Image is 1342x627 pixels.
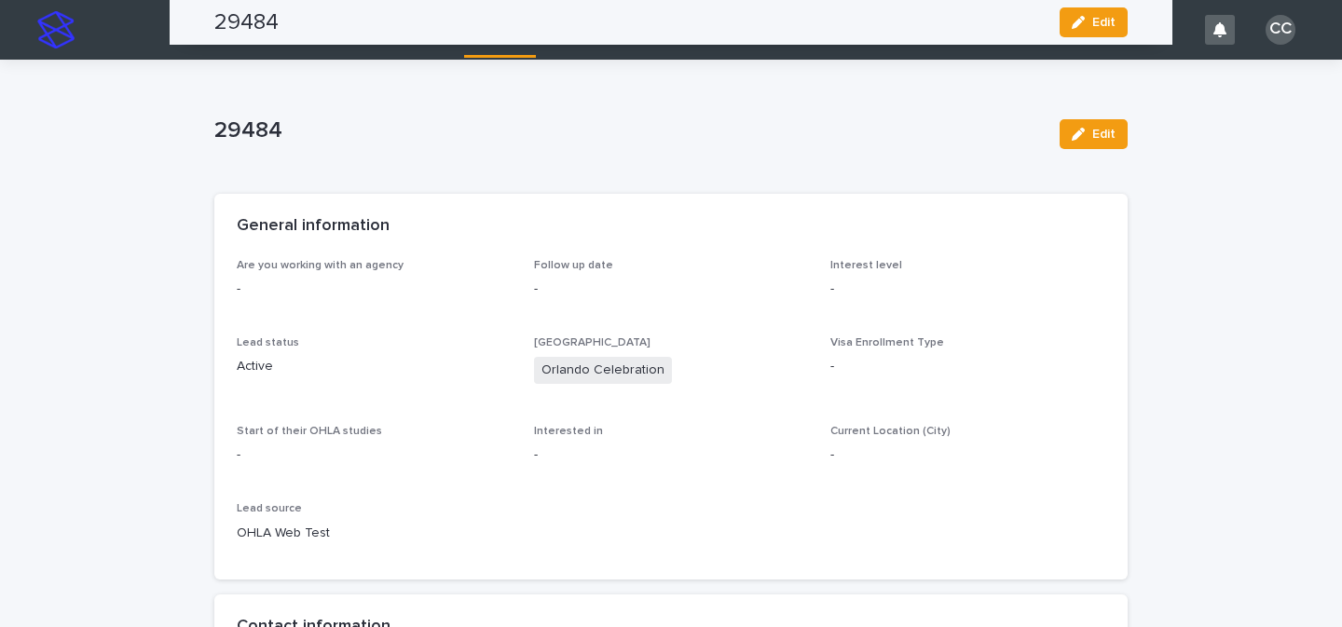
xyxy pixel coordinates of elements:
div: CC [1266,15,1295,45]
h2: General information [237,216,390,237]
span: Edit [1092,128,1116,141]
span: [GEOGRAPHIC_DATA] [534,337,650,348]
p: Active [237,357,512,376]
p: - [830,445,1105,465]
span: Follow up date [534,260,613,271]
p: - [237,279,512,299]
p: - [830,357,1105,376]
span: Start of their OHLA studies [237,426,382,437]
p: - [534,445,809,465]
p: OHLA Web Test [237,524,512,543]
button: Edit [1060,119,1128,149]
p: - [830,279,1105,299]
span: Interest level [830,260,902,271]
span: Lead source [237,503,302,514]
span: Orlando Celebration [534,357,672,384]
span: Lead status [237,337,299,348]
img: stacker-logo-s-only.png [37,11,75,48]
p: - [237,445,512,465]
span: Are you working with an agency [237,260,404,271]
p: 29484 [214,117,1045,144]
p: - [534,279,809,299]
span: Current Location (City) [830,426,951,437]
span: Visa Enrollment Type [830,337,944,348]
span: Interested in [534,426,603,437]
